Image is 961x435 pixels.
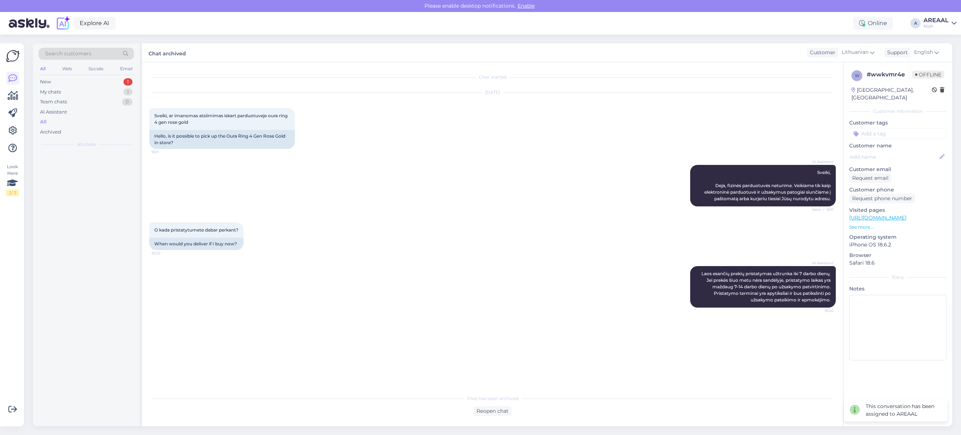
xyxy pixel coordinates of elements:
p: Customer phone [849,186,946,194]
div: Team chats [40,98,67,106]
div: 2 / 3 [6,190,19,196]
span: Seen ✓ 16:11 [806,207,834,212]
span: Enable [515,3,537,9]
div: All [40,118,47,126]
p: Notes [849,285,946,293]
p: Visited pages [849,206,946,214]
img: Askly Logo [6,49,20,63]
div: Reopen chat [474,406,511,416]
div: AREAAL [924,17,949,23]
p: Customer email [849,166,946,173]
div: Email [119,64,134,74]
div: 1 [123,78,133,86]
div: Socials [87,64,105,74]
div: Online [853,17,893,30]
div: Request email [849,173,891,183]
span: Chat has been archived [467,395,518,402]
span: AI Assistant [806,260,834,266]
span: Lithuanian [842,48,869,56]
div: 0 [122,98,133,106]
div: Customer information [849,108,946,115]
img: explore-ai [55,16,71,31]
div: Extra [849,274,946,281]
label: Chat archived [149,48,186,58]
div: Web [61,64,74,74]
div: All [39,64,47,74]
div: [DATE] [149,89,836,96]
input: Add name [850,153,938,161]
a: Explore AI [74,17,115,29]
div: A [910,18,921,28]
span: AI Assistant [806,159,834,165]
div: # wwkvmr4e [867,70,912,79]
a: [URL][DOMAIN_NAME] [849,214,906,221]
div: Chat started [149,74,836,80]
div: Request phone number [849,194,915,203]
div: My chats [40,88,61,96]
span: 16:20 [151,250,179,256]
span: English [914,48,933,56]
span: Offline [912,71,944,79]
div: When would you deliver if I buy now? [149,238,244,250]
p: iPhone OS 18.6.2 [849,241,946,249]
div: Hello, is it possible to pick up the Oura Ring 4 Gen Rose Gold in store? [149,130,295,149]
p: Operating system [849,233,946,241]
div: 1 [123,88,133,96]
div: Support [884,49,908,56]
span: Search customers [45,50,91,58]
span: O kada pristatytumete dabar perkant? [154,227,238,233]
p: Safari 18.6 [849,259,946,267]
div: Nish [924,23,949,29]
div: New [40,78,51,86]
div: AI Assistant [40,108,67,116]
p: Customer tags [849,119,946,127]
p: Customer name [849,142,946,150]
div: This conversation has been assigned to AREAAL [866,403,942,418]
p: See more ... [849,224,946,230]
a: AREAALNish [924,17,957,29]
div: [GEOGRAPHIC_DATA], [GEOGRAPHIC_DATA] [851,86,932,102]
span: Sveiki, Deja, fizinės parduotuvės neturime. Veikiame tik kaip elektroninė parduotuvė ir užsakymus... [704,170,832,201]
div: Archived [40,128,61,136]
input: Add a tag [849,128,946,139]
span: All chats [77,141,96,148]
span: w [855,73,859,78]
p: Browser [849,252,946,259]
div: Look Here [6,163,19,196]
span: 16:20 [806,308,834,313]
div: Customer [807,49,835,56]
span: Laos esančių prekių pristatymas užtrunka iki 7 darbo dienų. Jei prekės šiuo metu nėra sandėlyje, ... [701,271,832,302]
span: Sveiki, ar imanomas atsiimimas iskart parduotuveje oura ring 4 gen rose gold [154,113,289,125]
span: 16:11 [151,149,179,155]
